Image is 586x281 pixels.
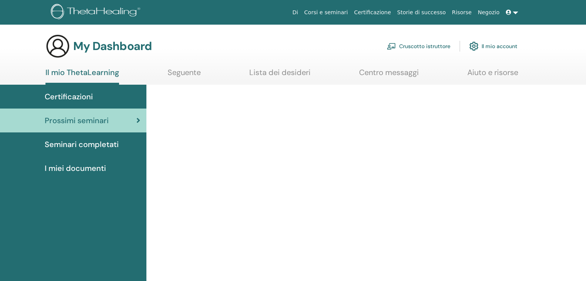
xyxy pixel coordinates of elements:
[394,5,449,20] a: Storie di successo
[359,68,419,83] a: Centro messaggi
[73,39,152,53] h3: My Dashboard
[45,115,109,126] span: Prossimi seminari
[289,5,301,20] a: Di
[51,4,143,21] img: logo.png
[449,5,475,20] a: Risorse
[45,139,119,150] span: Seminari completati
[45,68,119,85] a: Il mio ThetaLearning
[469,38,517,55] a: Il mio account
[387,38,450,55] a: Cruscotto istruttore
[351,5,394,20] a: Certificazione
[467,68,518,83] a: Aiuto e risorse
[249,68,311,83] a: Lista dei desideri
[469,40,479,53] img: cog.svg
[387,43,396,50] img: chalkboard-teacher.svg
[301,5,351,20] a: Corsi e seminari
[168,68,201,83] a: Seguente
[45,91,93,102] span: Certificazioni
[45,162,106,174] span: I miei documenti
[45,34,70,59] img: generic-user-icon.jpg
[475,5,502,20] a: Negozio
